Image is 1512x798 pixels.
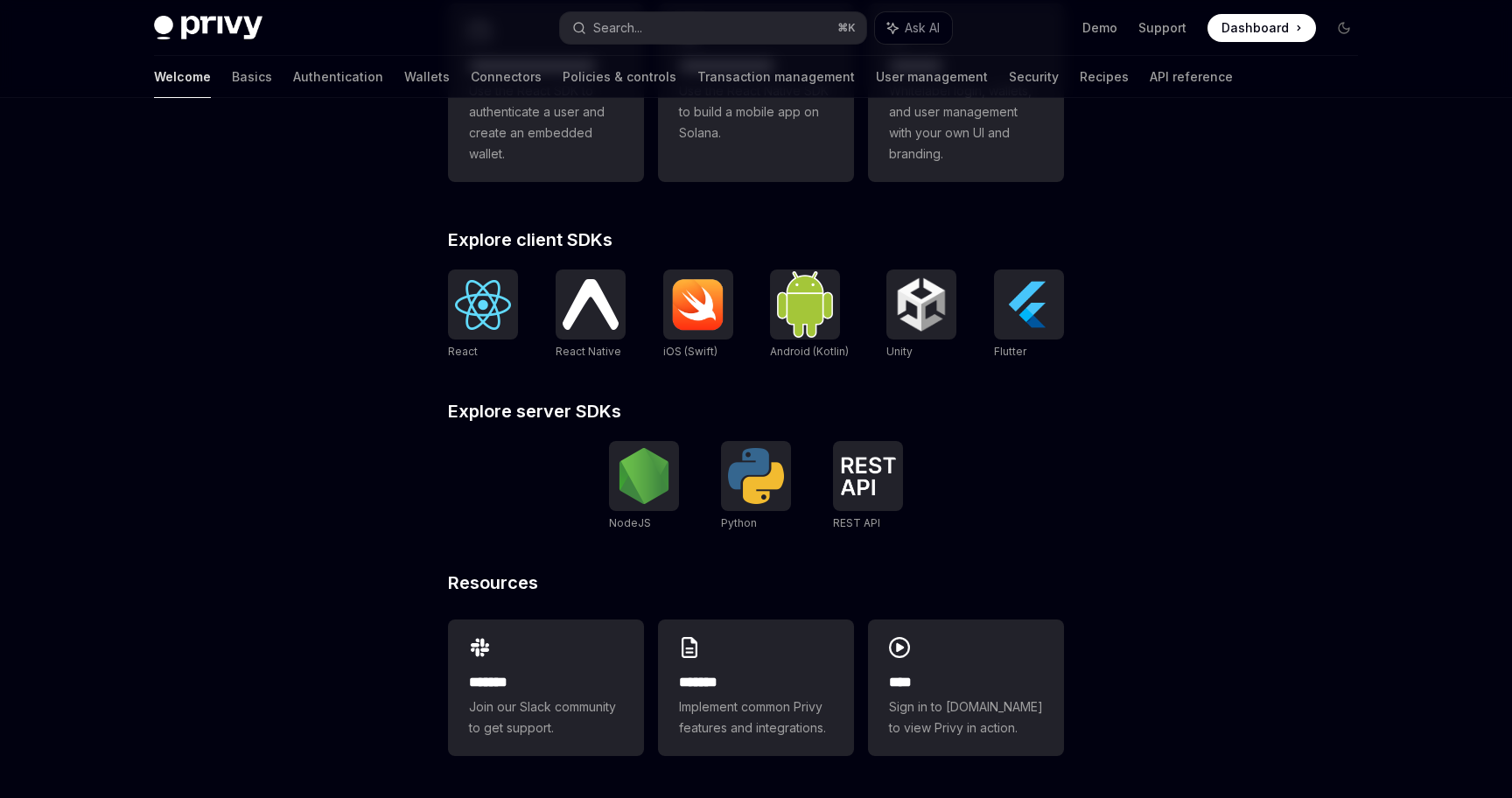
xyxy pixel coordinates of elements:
a: Authentication [293,56,383,98]
img: REST API [840,457,896,495]
img: React [455,280,511,330]
a: ReactReact [448,269,518,360]
a: NodeJSNodeJS [609,441,679,532]
a: ****Sign in to [DOMAIN_NAME] to view Privy in action. [868,619,1064,756]
span: React [448,345,478,358]
img: Android (Kotlin) [777,271,833,337]
span: Android (Kotlin) [770,345,849,358]
a: Connectors [471,56,542,98]
a: UnityUnity [886,269,956,360]
a: React NativeReact Native [556,269,626,360]
img: iOS (Swift) [670,278,726,331]
span: Implement common Privy features and integrations. [679,696,833,738]
a: Support [1138,19,1186,37]
span: ⌘ K [837,21,856,35]
a: API reference [1150,56,1233,98]
a: Dashboard [1207,14,1316,42]
a: REST APIREST API [833,441,903,532]
button: Toggle dark mode [1330,14,1358,42]
span: iOS (Swift) [663,345,717,358]
span: Flutter [994,345,1026,358]
img: Unity [893,276,949,332]
a: Wallets [404,56,450,98]
a: Policies & controls [563,56,676,98]
span: Explore client SDKs [448,231,612,248]
button: Ask AI [875,12,952,44]
a: PythonPython [721,441,791,532]
a: iOS (Swift)iOS (Swift) [663,269,733,360]
a: Welcome [154,56,211,98]
a: Recipes [1080,56,1129,98]
a: Demo [1082,19,1117,37]
a: **** **Join our Slack community to get support. [448,619,644,756]
span: Python [721,516,757,529]
span: Use the React SDK to authenticate a user and create an embedded wallet. [469,80,623,164]
span: NodeJS [609,516,651,529]
a: Basics [232,56,272,98]
img: dark logo [154,16,262,40]
span: Unity [886,345,913,358]
img: Flutter [1001,276,1057,332]
a: **** **Implement common Privy features and integrations. [658,619,854,756]
span: Explore server SDKs [448,402,621,420]
img: Python [728,448,784,504]
button: Search...⌘K [560,12,866,44]
span: Resources [448,574,538,591]
a: Android (Kotlin)Android (Kotlin) [770,269,849,360]
img: NodeJS [616,448,672,504]
a: User management [876,56,988,98]
span: Ask AI [905,19,940,37]
span: React Native [556,345,621,358]
span: Use the React Native SDK to build a mobile app on Solana. [679,80,833,143]
div: Search... [593,17,642,38]
span: Join our Slack community to get support. [469,696,623,738]
span: REST API [833,516,880,529]
a: Security [1009,56,1059,98]
span: Sign in to [DOMAIN_NAME] to view Privy in action. [889,696,1043,738]
img: React Native [563,279,619,329]
span: Whitelabel login, wallets, and user management with your own UI and branding. [889,80,1043,164]
span: Dashboard [1221,19,1289,37]
a: FlutterFlutter [994,269,1064,360]
a: Transaction management [697,56,855,98]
